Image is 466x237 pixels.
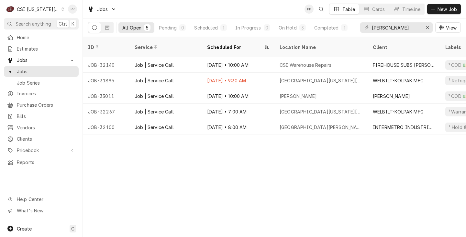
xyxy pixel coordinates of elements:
[202,88,274,104] div: [DATE] • 10:00 AM
[17,113,75,120] span: Bills
[135,44,195,51] div: Service
[280,44,361,51] div: Location Name
[17,34,75,41] span: Home
[122,24,141,31] div: All Open
[83,57,129,73] div: JOB-32140
[17,136,75,142] span: Clients
[305,5,314,14] div: Philip Potter's Avatar
[17,207,75,214] span: What's New
[17,57,66,64] span: Jobs
[16,20,51,27] span: Search anything
[373,93,410,100] div: [PERSON_NAME]
[422,22,433,33] button: Erase input
[17,68,75,75] span: Jobs
[280,62,331,68] div: CSI Warehouse Repairs
[68,5,77,14] div: PP
[4,100,79,110] a: Purchase Orders
[4,32,79,43] a: Home
[265,24,269,31] div: 0
[435,22,461,33] button: View
[202,104,274,119] div: [DATE] • 7:00 AM
[17,45,75,52] span: Estimates
[202,73,274,88] div: [DATE] • 9:30 AM
[17,226,32,231] span: Create
[427,4,461,14] button: New Job
[97,6,108,13] span: Jobs
[4,18,79,30] button: Search anythingCtrlK
[4,55,79,65] a: Go to Jobs
[83,119,129,135] div: JOB-32100
[373,62,435,68] div: FIREHOUSE SUBS [PERSON_NAME]
[4,88,79,99] a: Invoices
[372,6,385,13] div: Cards
[301,24,305,31] div: 3
[4,134,79,144] a: Clients
[207,44,263,51] div: Scheduled For
[4,111,79,122] a: Bills
[17,159,75,166] span: Reports
[202,119,274,135] div: [DATE] • 8:00 AM
[4,122,79,133] a: Vendors
[4,43,79,54] a: Estimates
[83,73,129,88] div: JOB-31895
[194,24,217,31] div: Scheduled
[280,124,362,131] div: [GEOGRAPHIC_DATA][PERSON_NAME]
[280,77,362,84] div: [GEOGRAPHIC_DATA][US_STATE][PERSON_NAME]
[342,24,346,31] div: 1
[17,124,75,131] span: Vendors
[17,147,66,154] span: Pricebook
[17,101,75,108] span: Purchase Orders
[4,194,79,205] a: Go to Help Center
[85,4,119,15] a: Go to Jobs
[17,6,60,13] div: CSI [US_STATE][GEOGRAPHIC_DATA]
[373,77,424,84] div: WELBILT-KOLPAK MFG
[59,20,67,27] span: Ctrl
[372,22,420,33] input: Keyword search
[373,124,435,131] div: INTERMETRO INDUSTRIES CORP
[316,4,327,14] button: Open search
[135,108,174,115] div: Job | Service Call
[342,6,355,13] div: Table
[88,44,123,51] div: ID
[280,93,317,100] div: [PERSON_NAME]
[17,90,75,97] span: Invoices
[145,24,149,31] div: 5
[6,5,15,14] div: CSI Kansas City's Avatar
[402,6,420,13] div: Timeline
[4,77,79,88] a: Job Series
[314,24,338,31] div: Completed
[4,66,79,77] a: Jobs
[445,24,458,31] span: View
[135,124,174,131] div: Job | Service Call
[83,88,129,104] div: JOB-33011
[17,79,75,86] span: Job Series
[280,108,362,115] div: [GEOGRAPHIC_DATA][US_STATE][PERSON_NAME]
[135,77,174,84] div: Job | Service Call
[373,108,424,115] div: WELBILT-KOLPAK MFG
[159,24,177,31] div: Pending
[72,20,74,27] span: K
[235,24,261,31] div: In Progress
[436,6,458,13] span: New Job
[68,5,77,14] div: Philip Potter's Avatar
[305,5,314,14] div: PP
[4,145,79,156] a: Go to Pricebook
[83,104,129,119] div: JOB-32267
[17,196,75,203] span: Help Center
[4,205,79,216] a: Go to What's New
[202,57,274,73] div: [DATE] • 10:00 AM
[4,157,79,168] a: Reports
[135,93,174,100] div: Job | Service Call
[222,24,226,31] div: 1
[279,24,297,31] div: On Hold
[181,24,184,31] div: 0
[135,62,174,68] div: Job | Service Call
[6,5,15,14] div: C
[373,44,434,51] div: Client
[71,225,74,232] span: C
